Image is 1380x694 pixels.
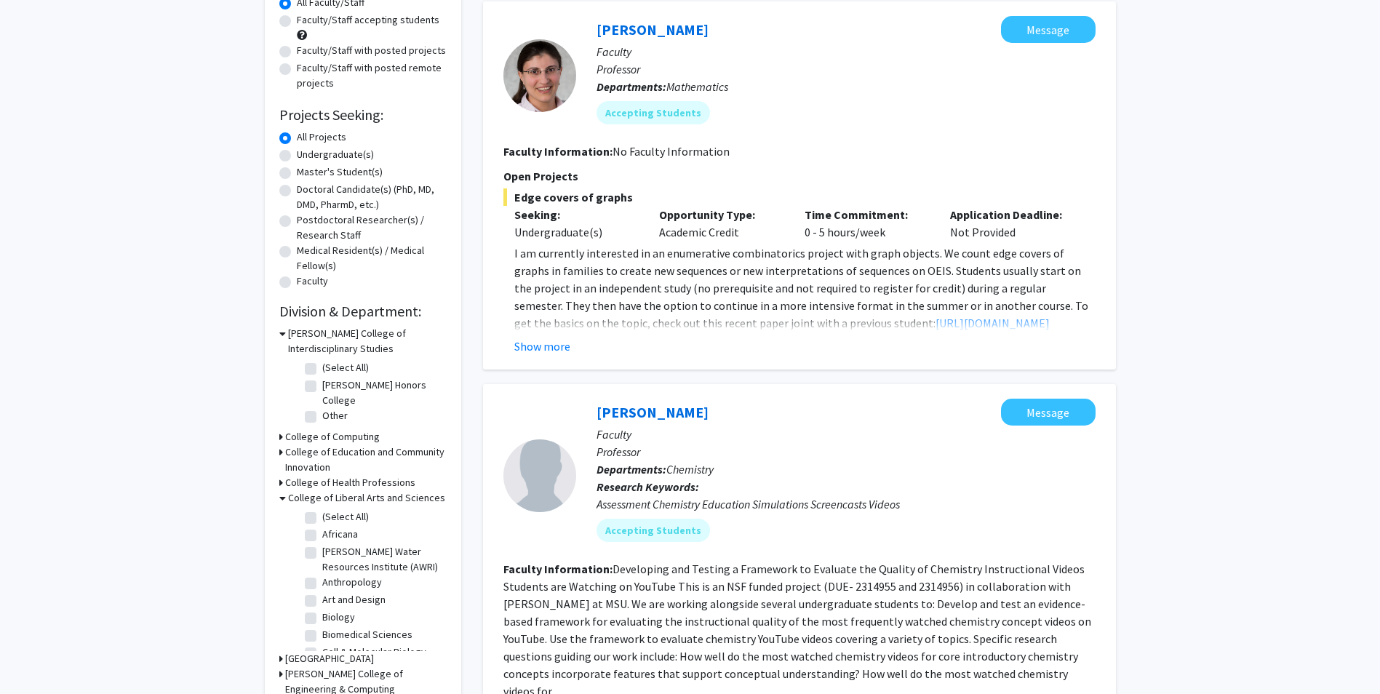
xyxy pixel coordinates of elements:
label: Biomedical Sciences [322,627,412,642]
h2: Projects Seeking: [279,106,447,124]
div: Assessment Chemistry Education Simulations Screencasts Videos [597,495,1096,513]
p: I am currently interested in an enumerative combinatorics project with graph objects. We count ed... [514,244,1096,332]
p: Opportunity Type: [659,206,783,223]
label: Africana [322,527,358,542]
label: Faculty/Staff accepting students [297,12,439,28]
mat-chip: Accepting Students [597,519,710,542]
p: Seeking: [514,206,638,223]
p: Open Projects [503,167,1096,185]
label: Biology [322,610,355,625]
h3: College of Education and Community Innovation [285,444,447,475]
label: Postdoctoral Researcher(s) / Research Staff [297,212,447,243]
div: 0 - 5 hours/week [794,206,939,241]
a: [PERSON_NAME] [597,403,709,421]
a: [URL][DOMAIN_NAME] [936,316,1050,330]
label: Undergraduate(s) [297,147,374,162]
label: Master's Student(s) [297,164,383,180]
span: Mathematics [666,79,728,94]
p: Faculty [597,43,1096,60]
label: (Select All) [322,509,369,525]
label: [PERSON_NAME] Water Resources Institute (AWRI) [322,544,443,575]
h2: Division & Department: [279,303,447,320]
h3: [GEOGRAPHIC_DATA] [285,651,374,666]
div: Not Provided [939,206,1085,241]
span: Edge covers of graphs [503,188,1096,206]
label: Doctoral Candidate(s) (PhD, MD, DMD, PharmD, etc.) [297,182,447,212]
label: Art and Design [322,592,386,607]
label: Faculty/Staff with posted projects [297,43,446,58]
p: Faculty [597,426,1096,443]
b: Faculty Information: [503,562,613,576]
mat-chip: Accepting Students [597,101,710,124]
div: Academic Credit [648,206,794,241]
a: [PERSON_NAME] [597,20,709,39]
h3: College of Liberal Arts and Sciences [288,490,445,506]
h3: College of Computing [285,429,380,444]
p: Professor [597,443,1096,460]
label: Cell & Molecular Biology [322,645,426,660]
label: [PERSON_NAME] Honors College [322,378,443,408]
label: Faculty [297,274,328,289]
h3: [PERSON_NAME] College of Interdisciplinary Studies [288,326,447,356]
b: Research Keywords: [597,479,699,494]
label: (Select All) [322,360,369,375]
label: Medical Resident(s) / Medical Fellow(s) [297,243,447,274]
b: Departments: [597,79,666,94]
p: Professor [597,60,1096,78]
button: Show more [514,338,570,355]
div: Undergraduate(s) [514,223,638,241]
button: Message Feryal Alayont [1001,16,1096,43]
h3: College of Health Professions [285,475,415,490]
p: Application Deadline: [950,206,1074,223]
b: Faculty Information: [503,144,613,159]
label: All Projects [297,129,346,145]
label: Anthropology [322,575,382,590]
iframe: Chat [11,629,62,683]
p: Time Commitment: [805,206,928,223]
label: Faculty/Staff with posted remote projects [297,60,447,91]
span: Chemistry [666,462,714,476]
b: Departments: [597,462,666,476]
span: No Faculty Information [613,144,730,159]
button: Message Deborah Herrington [1001,399,1096,426]
label: Other [322,408,348,423]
